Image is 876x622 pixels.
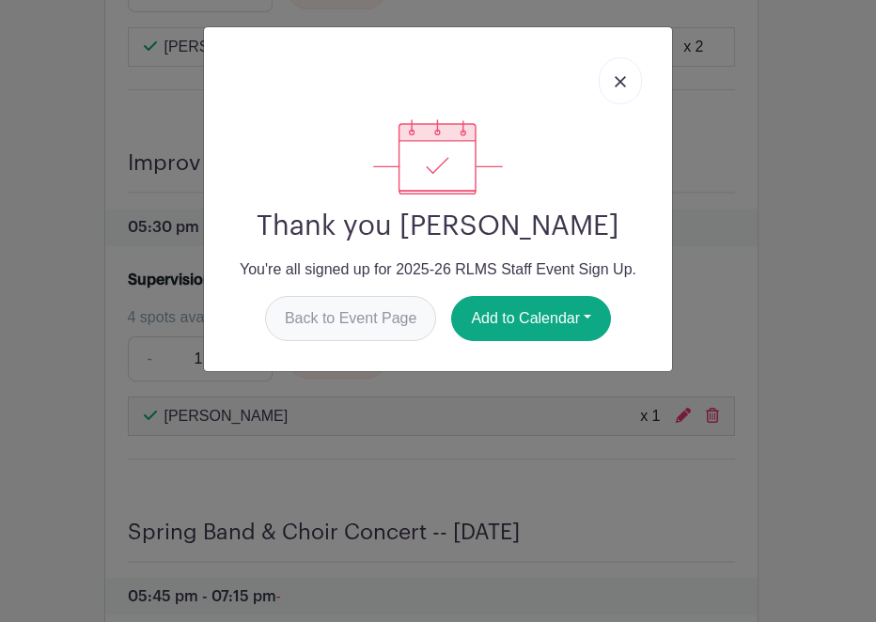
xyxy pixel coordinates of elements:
[373,119,503,194] img: signup_complete-c468d5dda3e2740ee63a24cb0ba0d3ce5d8a4ecd24259e683200fb1569d990c8.svg
[219,258,657,281] p: You're all signed up for 2025-26 RLMS Staff Event Sign Up.
[219,210,657,243] h2: Thank you [PERSON_NAME]
[615,76,626,87] img: close_button-5f87c8562297e5c2d7936805f587ecaba9071eb48480494691a3f1689db116b3.svg
[265,296,437,341] a: Back to Event Page
[451,296,611,341] button: Add to Calendar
